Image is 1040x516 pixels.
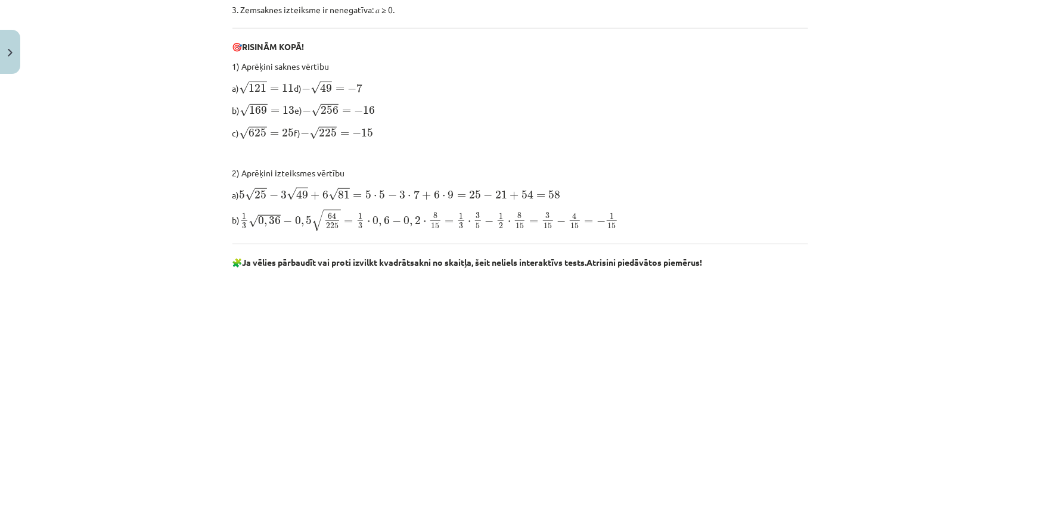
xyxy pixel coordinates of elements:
[282,106,294,114] span: 13
[415,216,421,225] span: 2
[544,223,552,229] span: 15
[358,213,362,219] span: 1
[410,220,413,226] span: ,
[301,220,304,226] span: ,
[404,216,410,225] span: 0
[361,129,373,137] span: 15
[312,210,324,231] span: √
[460,223,464,229] span: 3
[302,85,311,93] span: −
[328,213,336,219] span: 64
[457,194,466,198] span: =
[392,217,401,225] span: −
[296,190,308,199] span: 49
[584,219,593,224] span: =
[433,213,437,219] span: 8
[269,216,281,225] span: 36
[353,194,362,198] span: =
[281,191,287,199] span: 3
[468,220,471,224] span: ⋅
[336,87,344,92] span: =
[608,223,616,229] span: 15
[597,217,606,225] span: −
[557,217,566,225] span: −
[508,220,511,224] span: ⋅
[499,213,503,219] span: 1
[242,223,246,229] span: 3
[295,216,301,225] span: 0
[374,195,377,198] span: ⋅
[300,129,309,138] span: −
[249,215,258,228] span: √
[271,109,280,114] span: =
[242,213,246,219] span: 1
[232,4,808,16] p: 3. Zemsaknes izteiksme ir nenegatīva: 𝑎 ≥ 0.
[328,188,338,201] span: √
[354,107,363,115] span: −
[570,223,579,229] span: 15
[255,191,267,199] span: 25
[258,216,264,225] span: 0
[269,191,278,200] span: −
[408,195,411,198] span: ⋅
[240,127,249,139] span: √
[380,191,386,199] span: 5
[423,220,426,224] span: ⋅
[243,257,587,268] b: Ja vēlies pārbaudīt vai proti izvilkt kvadrātsakni no skaitļa, šeit neliels interaktīvs tests.
[342,109,351,114] span: =
[414,190,420,199] span: 7
[363,106,375,114] span: 16
[338,191,350,199] span: 81
[499,223,503,229] span: 2
[434,191,440,199] span: 6
[282,84,294,92] span: 11
[232,209,808,232] p: b)
[379,220,382,226] span: ,
[549,191,561,199] span: 58
[250,106,268,114] span: 169
[344,219,353,224] span: =
[516,223,524,229] span: 15
[232,102,808,117] p: b) e)
[352,129,361,138] span: −
[445,219,454,224] span: =
[422,191,431,200] span: +
[367,220,370,224] span: ⋅
[510,191,519,200] span: +
[249,129,267,137] span: 625
[232,167,808,179] p: 2) Aprēķini izteiksmes vērtību
[232,60,808,73] p: 1) Aprēķini saknes vērtību
[240,82,249,94] span: √
[546,213,550,219] span: 3
[243,41,305,52] b: RISINĀM KOPĀ!
[232,256,808,269] p: 🧩
[240,191,246,199] span: 5
[287,188,296,200] span: √
[347,85,356,93] span: −
[365,191,371,199] span: 5
[249,84,267,92] span: 121
[340,132,349,136] span: =
[358,223,362,229] span: 3
[431,223,439,229] span: 15
[469,191,481,199] span: 25
[311,104,321,117] span: √
[610,213,614,219] span: 1
[302,107,311,115] span: −
[517,213,521,219] span: 8
[484,191,493,200] span: −
[384,216,390,225] span: 6
[232,41,808,53] p: 🎯
[246,188,255,201] span: √
[476,223,480,229] span: 5
[319,129,337,137] span: 225
[448,191,454,199] span: 9
[320,83,332,92] span: 49
[442,195,445,198] span: ⋅
[282,129,294,137] span: 25
[8,49,13,57] img: icon-close-lesson-0947bae3869378f0d4975bcd49f059093ad1ed9edebbc8119c70593378902aed.svg
[460,213,464,219] span: 1
[573,213,577,220] span: 4
[322,191,328,199] span: 6
[284,217,293,225] span: −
